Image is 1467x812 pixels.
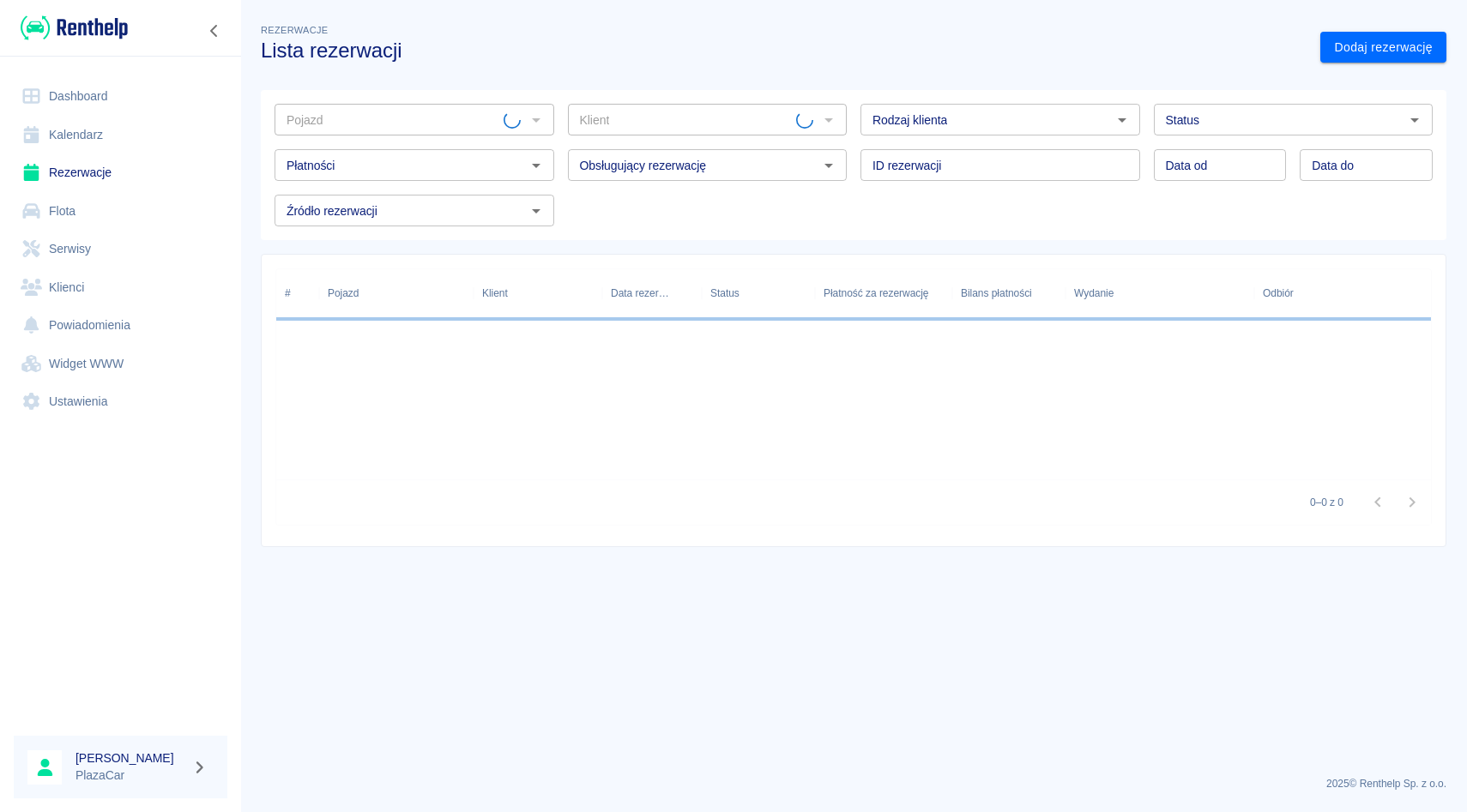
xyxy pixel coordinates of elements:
span: Rezerwacje [261,25,328,35]
div: Pojazd [328,269,359,317]
div: Pojazd [319,269,474,317]
a: Dashboard [14,77,227,116]
input: DD.MM.YYYY [1300,149,1433,181]
a: Ustawienia [14,382,227,421]
div: Klient [474,269,602,317]
div: Data rezerwacji [602,269,702,317]
img: Renthelp logo [21,14,128,42]
h3: Lista rezerwacji [261,39,1307,63]
button: Sort [1114,281,1138,305]
div: # [276,269,319,317]
div: Wydanie [1066,269,1254,317]
p: PlazaCar [75,767,185,785]
p: 0–0 z 0 [1310,495,1343,510]
button: Sort [669,281,693,305]
div: Status [702,269,815,317]
div: Klient [482,269,508,317]
button: Otwórz [524,199,548,223]
div: Odbiór [1254,269,1443,317]
div: Status [710,269,740,317]
div: Płatność za rezerwację [824,269,929,317]
a: Widget WWW [14,345,227,383]
a: Powiadomienia [14,306,227,345]
button: Otwórz [1110,108,1134,132]
a: Renthelp logo [14,14,128,42]
div: Odbiór [1263,269,1294,317]
button: Otwórz [524,153,548,177]
div: Płatność za rezerwację [815,269,952,317]
a: Flota [14,192,227,231]
div: Wydanie [1074,269,1114,317]
a: Dodaj rezerwację [1320,32,1446,63]
div: Data rezerwacji [611,269,669,317]
div: Bilans płatności [961,269,1032,317]
a: Klienci [14,268,227,307]
h6: [PERSON_NAME] [75,749,185,767]
button: Sort [1294,281,1318,305]
button: Otwórz [817,153,841,177]
button: Zwiń nawigację [202,20,227,42]
p: 2025 © Renthelp Sp. z o.o. [261,776,1446,791]
button: Otwórz [1403,108,1427,132]
input: DD.MM.YYYY [1154,149,1287,181]
a: Serwisy [14,230,227,268]
div: # [285,269,291,317]
div: Bilans płatności [952,269,1066,317]
a: Kalendarz [14,116,227,154]
a: Rezerwacje [14,153,227,192]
